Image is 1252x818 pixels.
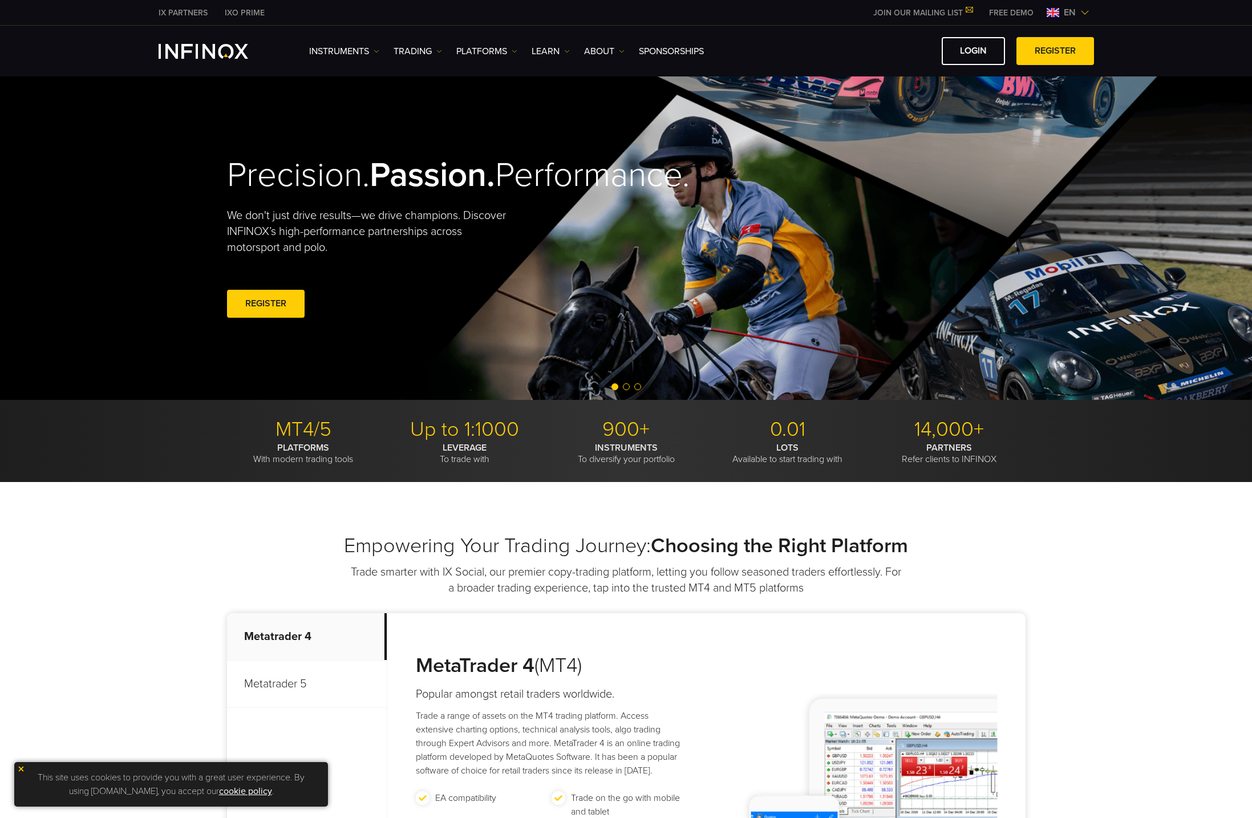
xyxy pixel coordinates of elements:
[416,709,688,777] p: Trade a range of assets on the MT4 trading platform. Access extensive charting options, technical...
[416,686,688,702] h4: Popular amongst retail traders worldwide.
[550,442,703,465] p: To diversify your portfolio
[980,7,1042,19] a: INFINOX MENU
[623,383,630,390] span: Go to slide 2
[227,290,305,318] a: REGISTER
[634,383,641,390] span: Go to slide 3
[611,383,618,390] span: Go to slide 1
[227,155,586,196] h2: Precision. Performance.
[350,564,903,596] p: Trade smarter with IX Social, our premier copy-trading platform, letting you follow seasoned trad...
[873,417,1026,442] p: 14,000+
[309,44,379,58] a: Instruments
[639,44,704,58] a: SPONSORSHIPS
[227,442,380,465] p: With modern trading tools
[17,765,25,773] img: yellow close icon
[370,155,495,196] strong: Passion.
[277,442,329,453] strong: PLATFORMS
[873,442,1026,465] p: Refer clients to INFINOX
[776,442,799,453] strong: LOTS
[416,653,534,678] strong: MetaTrader 4
[711,417,864,442] p: 0.01
[1059,6,1080,19] span: en
[865,8,980,18] a: JOIN OUR MAILING LIST
[584,44,625,58] a: ABOUT
[219,785,272,797] a: cookie policy
[416,653,688,678] h3: (MT4)
[456,44,517,58] a: PLATFORMS
[20,768,322,801] p: This site uses cookies to provide you with a great user experience. By using [DOMAIN_NAME], you a...
[227,417,380,442] p: MT4/5
[595,442,658,453] strong: INSTRUMENTS
[216,7,273,19] a: INFINOX
[711,442,864,465] p: Available to start trading with
[227,613,387,661] p: Metatrader 4
[388,442,541,465] p: To trade with
[443,442,487,453] strong: LEVERAGE
[435,791,496,805] p: EA compatibility
[1016,37,1094,65] a: REGISTER
[926,442,972,453] strong: PARTNERS
[942,37,1005,65] a: LOGIN
[651,533,908,558] strong: Choosing the Right Platform
[532,44,570,58] a: Learn
[550,417,703,442] p: 900+
[388,417,541,442] p: Up to 1:1000
[227,533,1026,558] h2: Empowering Your Trading Journey:
[150,7,216,19] a: INFINOX
[394,44,442,58] a: TRADING
[159,44,275,59] a: INFINOX Logo
[227,661,387,708] p: Metatrader 5
[227,208,514,256] p: We don't just drive results—we drive champions. Discover INFINOX’s high-performance partnerships ...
